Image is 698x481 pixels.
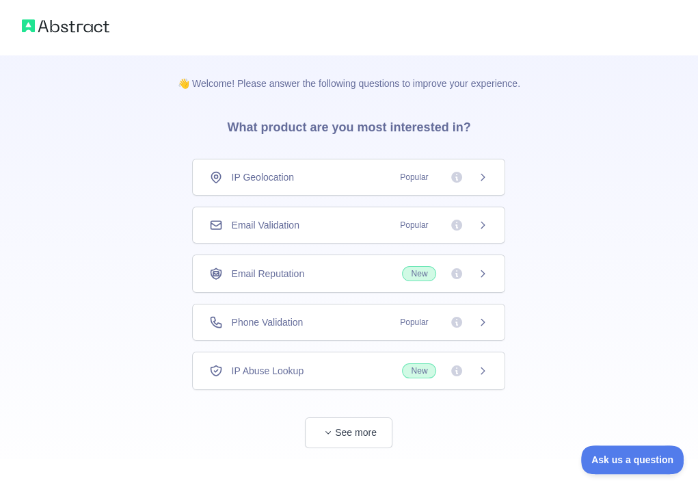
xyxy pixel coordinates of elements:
span: Phone Validation [231,315,303,329]
img: Abstract logo [22,16,109,36]
button: See more [305,417,392,448]
p: 👋 Welcome! Please answer the following questions to improve your experience. [156,55,542,90]
span: Email Reputation [231,267,304,281]
span: Popular [392,218,436,232]
span: IP Abuse Lookup [231,364,304,378]
span: Popular [392,315,436,329]
span: New [402,266,436,281]
span: Email Validation [231,218,299,232]
span: New [402,363,436,378]
span: Popular [392,170,436,184]
span: IP Geolocation [231,170,294,184]
h3: What product are you most interested in? [205,90,492,159]
iframe: Toggle Customer Support [581,445,684,474]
